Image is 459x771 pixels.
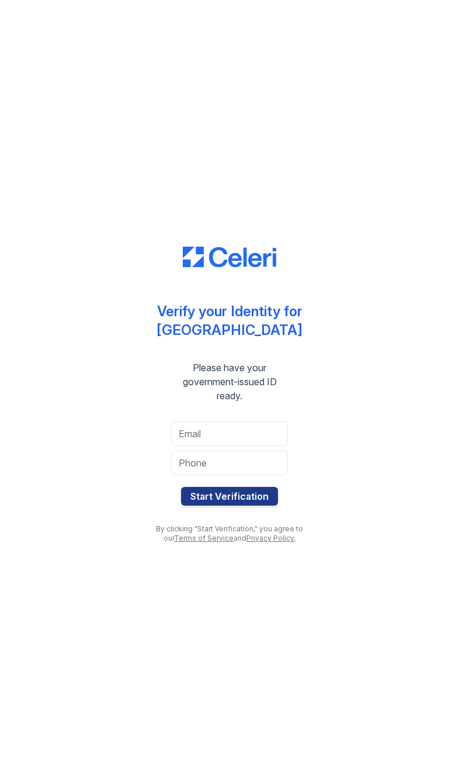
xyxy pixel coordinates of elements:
a: Privacy Policy. [246,534,295,542]
div: By clicking "Start Verification," you agree to our and [148,524,311,543]
input: Email [171,421,288,446]
div: Verify your Identity for [GEOGRAPHIC_DATA] [157,302,302,340]
div: Please have your government-issued ID ready. [148,361,311,403]
img: CE_Logo_Blue-a8612792a0a2168367f1c8372b55b34899dd931a85d93a1a3d3e32e68fde9ad4.png [183,247,276,268]
button: Start Verification [181,487,278,506]
input: Phone [171,451,288,475]
a: Terms of Service [174,534,234,542]
iframe: chat widget [410,724,447,759]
